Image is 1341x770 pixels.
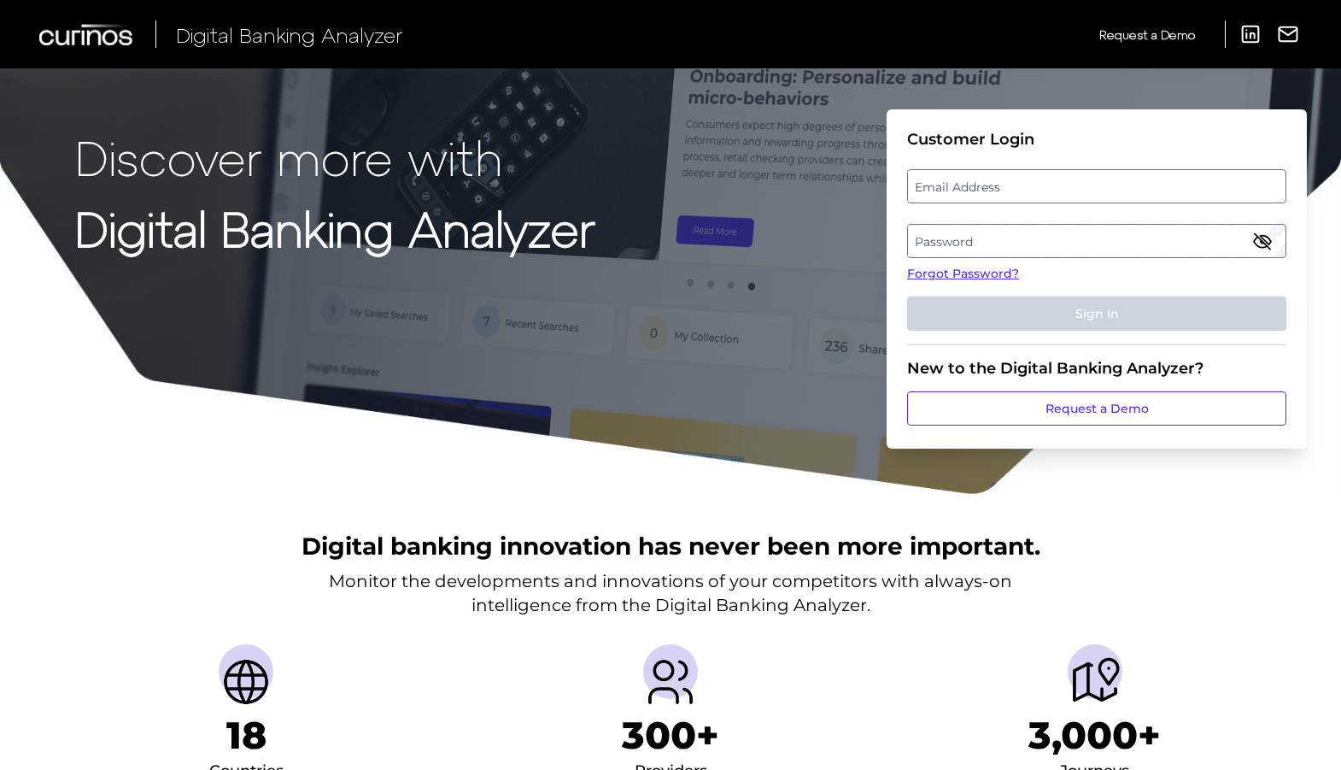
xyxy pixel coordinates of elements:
[329,569,1012,617] p: Monitor the developments and innovations of your competitors with always-on intelligence from the...
[1068,655,1122,709] img: Journeys
[1099,21,1195,49] a: Request a Demo
[302,530,1040,562] h2: Digital banking innovation has never been more important.
[907,265,1286,283] a: Forgot Password?
[75,130,595,184] p: Discover more with
[219,655,273,709] img: Countries
[622,713,719,758] h1: 300+
[176,22,403,47] span: Digital Banking Analyzer
[226,713,266,758] h1: 18
[1099,27,1195,42] span: Request a Demo
[907,297,1286,331] button: Sign In
[643,655,698,709] img: Providers
[908,226,1285,256] label: Password
[907,359,1286,378] div: New to the Digital Banking Analyzer?
[39,24,135,45] img: Curinos
[908,171,1285,202] label: Email Address
[1028,713,1161,758] h1: 3,000+
[907,130,1286,149] div: Customer Login
[75,199,595,256] strong: Digital Banking Analyzer
[907,391,1286,426] a: Request a Demo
